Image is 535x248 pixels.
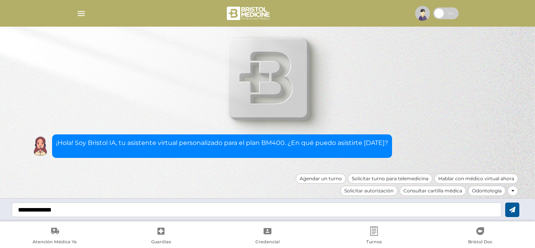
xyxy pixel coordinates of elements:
span: Turnos [366,239,382,246]
a: Turnos [321,226,427,246]
a: Bristol Doc [427,226,533,246]
span: Credencial [255,239,280,246]
div: Odontología [468,186,506,196]
div: Solicitar turno para telemedicina [348,174,432,184]
div: Agendar un turno [296,174,346,184]
img: Cober_menu-lines-white.svg [76,9,86,18]
p: ¡Hola! Soy Bristol IA, tu asistente virtual personalizado para el plan BM400. ¿En qué puedo asist... [56,138,388,148]
a: Credencial [214,226,321,246]
img: Cober IA [31,136,50,156]
img: bristol-medicine-blanco.png [226,4,272,23]
a: Atención Médica Ya [2,226,108,246]
div: Solicitar autorización [340,186,398,196]
span: Atención Médica Ya [33,239,77,246]
div: Hablar con médico virtual ahora [434,174,518,184]
a: Guardias [108,226,215,246]
span: Guardias [151,239,171,246]
img: profile-placeholder.svg [415,6,430,21]
span: Bristol Doc [468,239,492,246]
div: Consultar cartilla médica [399,186,466,196]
